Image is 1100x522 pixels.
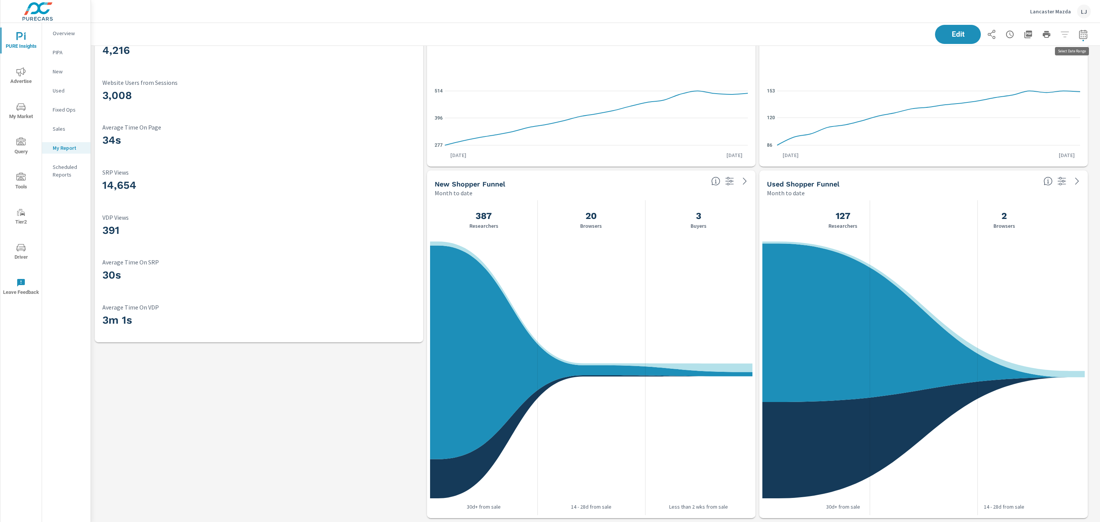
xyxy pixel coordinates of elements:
span: Advertise [3,67,39,86]
div: LJ [1077,5,1091,18]
text: 120 [767,115,775,120]
span: Query [3,138,39,156]
text: 514 [435,88,443,93]
p: Average Time On SRP [102,259,416,266]
div: New [42,66,91,77]
p: Fixed Ops [53,106,84,113]
p: Used [53,87,84,94]
div: My Report [42,142,91,154]
div: Fixed Ops [42,104,91,115]
div: nav menu [0,23,42,304]
text: 86 [767,142,772,148]
p: New [53,68,84,75]
p: VDP Views [102,214,416,221]
div: Scheduled Reports [42,161,91,180]
span: PURE Insights [3,32,39,51]
span: Tools [3,173,39,191]
text: 153 [767,88,775,93]
div: PIPA [42,47,91,58]
text: 277 [435,142,443,148]
h3: 14,654 [102,179,416,192]
p: PIPA [53,49,84,56]
div: Sales [42,123,91,135]
h3: 391 [102,224,416,237]
p: SRP Views [102,169,416,176]
h5: Used Shopper Funnel [767,180,840,188]
h5: New Shopper Funnel [435,180,505,188]
p: Average Time On VDP [102,304,416,311]
p: Average Time On Page [102,124,416,131]
p: Month to date [435,188,472,198]
p: Sales [53,125,84,133]
span: Leave Feedback [3,278,39,297]
span: Know where every customer is during their purchase journey. View customer activity from first cli... [711,177,720,186]
span: Driver [3,243,39,262]
span: Tier2 [3,208,39,227]
p: Lancaster Mazda [1030,8,1071,15]
p: My Report [53,144,84,152]
p: Month to date [767,188,805,198]
a: See more details in report [739,175,751,187]
p: Scheduled Reports [53,163,84,178]
h3: 3,008 [102,89,416,102]
h3: 30s [102,269,416,282]
span: My Market [3,102,39,121]
p: Overview [53,29,84,37]
p: [DATE] [445,151,472,159]
h3: 4,216 [102,44,416,57]
h3: 34s [102,134,416,147]
text: 396 [435,115,443,120]
div: Overview [42,28,91,39]
p: Website Users from Sessions [102,79,416,86]
button: Edit [935,25,981,44]
div: Used [42,85,91,96]
span: Edit [943,31,973,38]
p: [DATE] [777,151,804,159]
p: [DATE] [721,151,748,159]
p: [DATE] [1053,151,1080,159]
h3: 3m 1s [102,314,416,327]
button: Print Report [1039,27,1054,42]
